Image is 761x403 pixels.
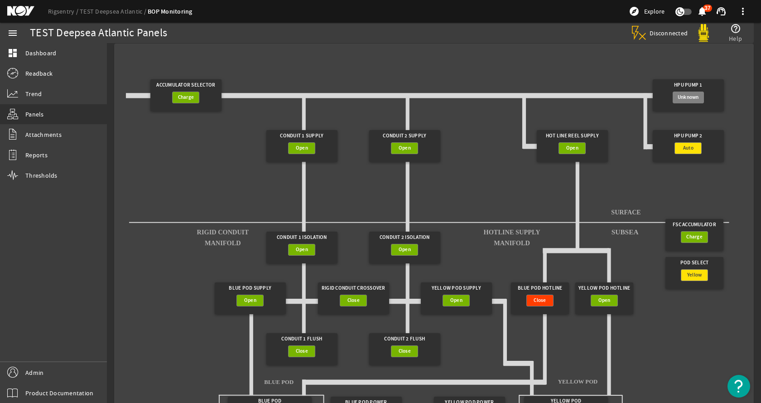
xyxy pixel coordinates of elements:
span: Open [296,245,308,254]
span: Open [598,296,611,305]
span: Disconnected [650,29,688,37]
button: 37 [697,7,707,16]
mat-icon: support_agent [716,6,727,17]
mat-icon: dashboard [7,48,18,58]
span: Open [244,296,256,305]
span: Close [347,296,360,305]
span: Product Documentation [25,388,93,398]
div: Pod Select [668,257,720,269]
div: Hot Line Reel Supply [540,130,604,142]
img: Yellowpod.svg [694,24,713,42]
span: Reports [25,151,48,160]
span: Close [534,296,546,305]
span: Open [399,245,411,254]
span: Admin [25,368,43,377]
div: Conduit 1 Supply [270,130,334,142]
div: Conduit 2 Supply [373,130,437,142]
mat-icon: notifications [697,6,708,17]
span: Thresholds [25,171,58,180]
span: Readback [25,69,53,78]
span: Open [296,144,308,153]
div: Conduit 1 Isolation [270,232,334,244]
span: Trend [25,89,42,98]
div: Conduit 2 Flush [373,333,437,345]
a: BOP Monitoring [148,7,193,16]
span: Open [566,144,578,153]
a: Rigsentry [48,7,80,15]
div: HPU Pump 1 [656,79,720,92]
span: Open [450,296,462,305]
button: Explore [625,4,668,19]
span: Explore [644,7,665,16]
mat-icon: menu [7,28,18,39]
span: Dashboard [25,49,56,58]
span: Yellow [687,271,702,280]
span: Charge [686,233,703,242]
div: FSC Accumulator [668,219,720,231]
div: Conduit 2 Isolation [373,232,437,244]
div: HPU Pump 2 [656,130,720,142]
div: Blue Pod Supply [218,282,282,295]
button: more_vert [732,0,754,22]
div: Rigid Conduit Crossover [322,282,385,295]
span: Charge [178,93,194,102]
div: Accumulator Selector [154,79,218,92]
div: Conduit 1 Flush [270,333,334,345]
div: Yellow Pod Hotline [578,282,630,295]
div: Yellow Pod Supply [424,282,488,295]
span: Help [729,34,742,43]
div: Blue Pod Hotline [514,282,566,295]
span: Open [399,144,411,153]
span: Unknown [678,93,699,102]
span: Close [296,347,308,356]
button: Open Resource Center [727,375,750,398]
span: Attachments [25,130,62,139]
span: Auto [683,144,694,153]
mat-icon: help_outline [730,23,741,34]
a: TEST Deepsea Atlantic [80,7,148,15]
span: Close [399,347,411,356]
span: Panels [25,110,44,119]
div: TEST Deepsea Atlantic Panels [30,29,167,38]
mat-icon: explore [629,6,640,17]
